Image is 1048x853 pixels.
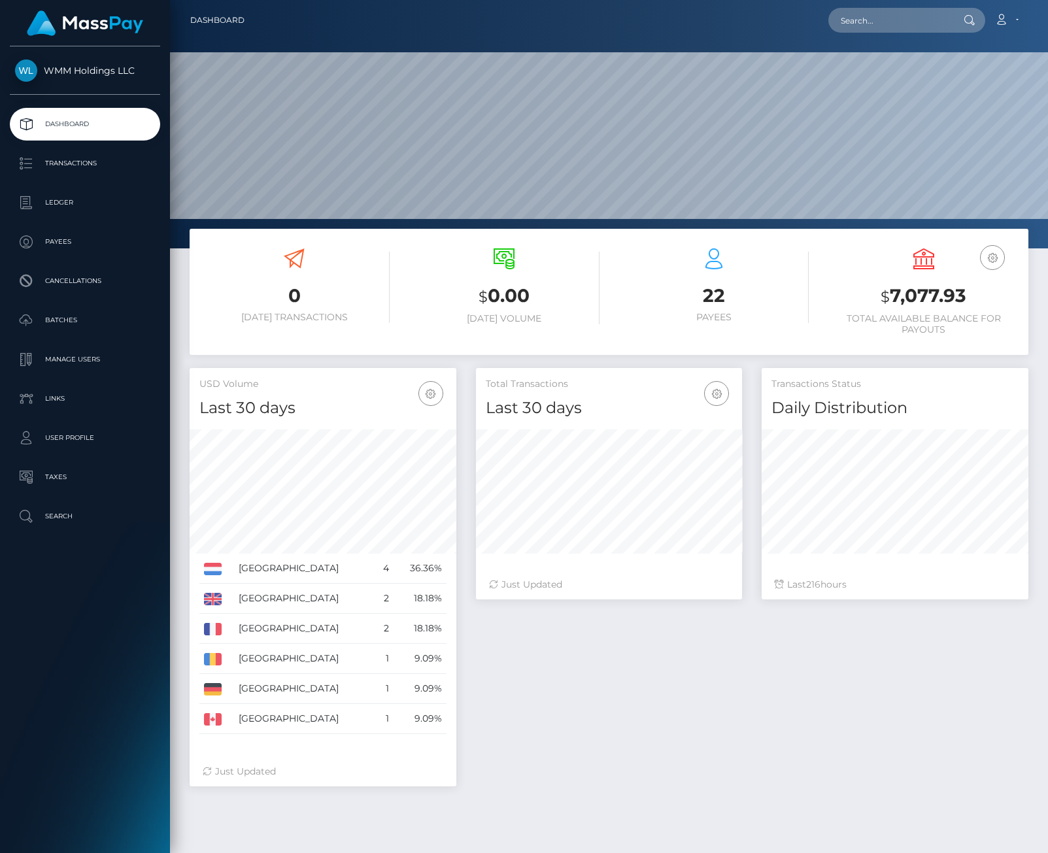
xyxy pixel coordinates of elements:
td: [GEOGRAPHIC_DATA] [234,584,375,614]
h3: 7,077.93 [828,283,1019,310]
p: Links [15,389,155,409]
span: WMM Holdings LLC [10,65,160,76]
p: Dashboard [15,114,155,134]
p: Payees [15,232,155,252]
td: 2 [374,584,394,614]
td: [GEOGRAPHIC_DATA] [234,644,375,674]
td: 1 [374,644,394,674]
td: 1 [374,674,394,704]
h3: 0.00 [409,283,600,310]
img: RO.png [204,653,222,665]
img: NL.png [204,563,222,575]
td: 1 [374,704,394,734]
a: Taxes [10,461,160,493]
td: 18.18% [394,584,447,614]
h6: Total Available Balance for Payouts [828,313,1019,335]
td: 4 [374,554,394,584]
img: GB.png [204,593,222,605]
h3: 22 [619,283,809,309]
p: Search [15,507,155,526]
img: FR.png [204,623,222,635]
td: 9.09% [394,674,447,704]
td: [GEOGRAPHIC_DATA] [234,704,375,734]
p: Manage Users [15,350,155,369]
h4: Daily Distribution [771,397,1019,420]
a: Dashboard [10,108,160,141]
a: Ledger [10,186,160,219]
a: Links [10,382,160,415]
img: DE.png [204,683,222,695]
a: User Profile [10,422,160,454]
h4: Last 30 days [486,397,733,420]
small: $ [881,288,890,306]
td: [GEOGRAPHIC_DATA] [234,614,375,644]
p: Transactions [15,154,155,173]
h4: Last 30 days [199,397,447,420]
td: 9.09% [394,644,447,674]
a: Cancellations [10,265,160,297]
input: Search... [828,8,951,33]
h6: [DATE] Volume [409,313,600,324]
td: [GEOGRAPHIC_DATA] [234,674,375,704]
a: Search [10,500,160,533]
span: 216 [806,578,820,590]
td: 18.18% [394,614,447,644]
td: 2 [374,614,394,644]
td: [GEOGRAPHIC_DATA] [234,554,375,584]
a: Batches [10,304,160,337]
div: Just Updated [489,578,730,592]
a: Payees [10,226,160,258]
img: CA.png [204,713,222,725]
p: Cancellations [15,271,155,291]
small: $ [479,288,488,306]
p: Taxes [15,467,155,487]
h6: Payees [619,312,809,323]
div: Just Updated [203,765,443,778]
h5: USD Volume [199,378,447,391]
p: User Profile [15,428,155,448]
p: Batches [15,310,155,330]
a: Manage Users [10,343,160,376]
a: Transactions [10,147,160,180]
img: MassPay Logo [27,10,143,36]
h5: Transactions Status [771,378,1019,391]
div: Last hours [775,578,1015,592]
h3: 0 [199,283,390,309]
a: Dashboard [190,7,245,34]
img: WMM Holdings LLC [15,59,37,82]
p: Ledger [15,193,155,212]
td: 36.36% [394,554,447,584]
td: 9.09% [394,704,447,734]
h6: [DATE] Transactions [199,312,390,323]
h5: Total Transactions [486,378,733,391]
